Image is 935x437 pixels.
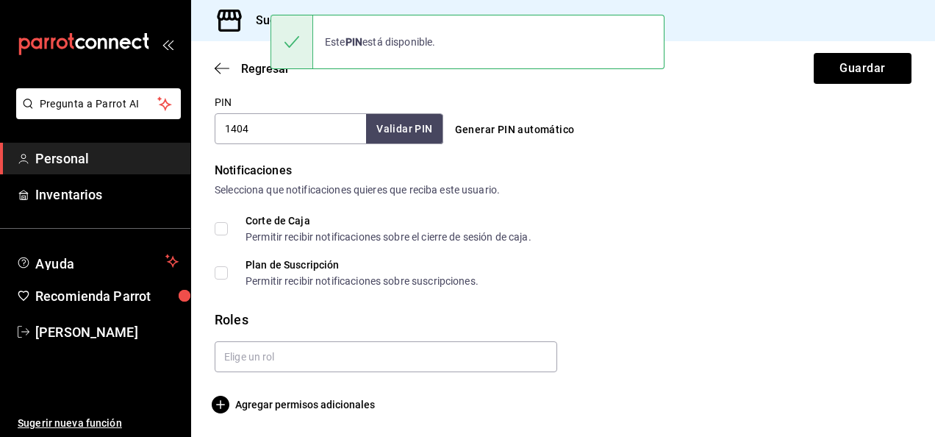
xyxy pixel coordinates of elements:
h3: Sucursal: Mochomos (Metepec) [244,12,428,29]
div: Plan de Suscripción [246,260,479,270]
strong: PIN [345,36,362,48]
span: Sugerir nueva función [18,416,179,431]
div: Este está disponible. [313,26,447,58]
div: Selecciona que notificaciones quieres que reciba este usuario. [215,182,911,198]
button: Agregar permisos adicionales [215,396,375,413]
label: PIN [215,97,232,107]
button: Pregunta a Parrot AI [16,88,181,119]
button: Guardar [814,53,911,84]
div: Permitir recibir notificaciones sobre suscripciones. [246,276,479,286]
input: 3 a 6 dígitos [215,113,366,144]
span: Recomienda Parrot [35,286,179,306]
button: Generar PIN automático [449,116,581,143]
span: Personal [35,149,179,168]
a: Pregunta a Parrot AI [10,107,181,122]
button: Regresar [215,62,290,76]
div: Corte de Caja [246,216,531,226]
div: Permitir recibir notificaciones sobre el cierre de sesión de caja. [246,232,531,242]
span: [PERSON_NAME] [35,322,179,342]
span: Ayuda [35,252,160,270]
input: Elige un rol [215,341,557,372]
span: Regresar [241,62,290,76]
span: Pregunta a Parrot AI [40,96,158,112]
div: Notificaciones [215,162,911,180]
span: Inventarios [35,185,179,205]
div: Roles [215,310,911,330]
button: Validar PIN [366,114,443,144]
button: open_drawer_menu [162,38,173,50]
